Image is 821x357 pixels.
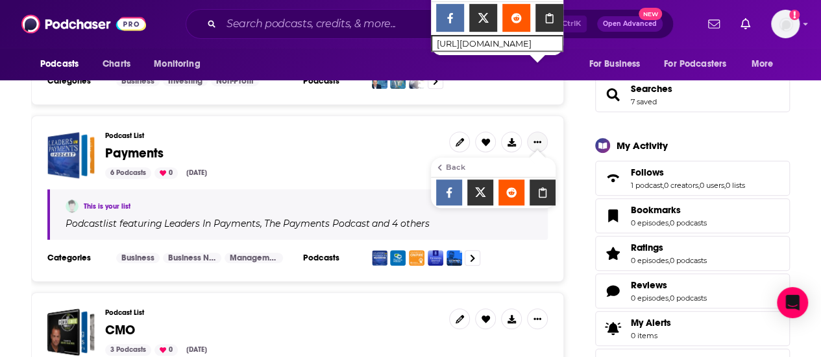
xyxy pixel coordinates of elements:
[211,76,259,86] a: Non-Profit
[631,204,707,216] a: Bookmarks
[771,10,800,38] img: User Profile
[724,181,726,190] span: ,
[726,181,745,190] a: 0 lists
[631,167,745,178] a: Follows
[600,244,626,262] a: Ratings
[670,218,707,227] a: 0 podcasts
[530,179,556,205] a: Copy Link
[668,218,670,227] span: ,
[21,12,146,36] img: Podchaser - Follow, Share and Rate Podcasts
[105,145,164,161] span: Payments
[735,13,755,35] a: Show notifications dropdown
[181,167,212,179] div: [DATE]
[225,253,283,263] a: Management
[600,207,626,225] a: Bookmarks
[595,273,790,308] span: Reviews
[556,16,587,32] span: Ctrl K
[777,287,808,318] div: Open Intercom Messenger
[498,179,524,205] a: Share on Reddit
[752,55,774,73] span: More
[670,294,707,303] a: 0 podcasts
[771,10,800,38] button: Show profile menu
[103,55,130,73] span: Charts
[164,218,260,229] h4: Leaders In Payments
[631,181,663,190] a: 1 podcast
[631,167,664,178] span: Follows
[597,16,663,32] button: Open AdvancedNew
[668,294,670,303] span: ,
[617,139,668,152] div: My Activity
[154,167,178,179] div: 0
[409,73,424,89] img: The Global Credit Union Podcast
[390,250,406,266] img: The Payments Podcast
[631,279,667,291] span: Reviews
[303,253,361,263] h3: Podcasts
[527,132,548,152] button: Show More Button
[535,4,563,32] a: Copy Link
[66,218,532,229] div: Podcast list featuring
[66,200,79,213] img: David Resnic
[631,242,707,253] a: Ratings
[40,55,79,73] span: Podcasts
[436,179,462,205] a: Share on Facebook
[656,52,745,76] button: open menu
[372,250,387,266] img: Leaders In Payments
[668,256,670,265] span: ,
[663,181,664,190] span: ,
[631,83,672,95] a: Searches
[409,250,424,266] img: Payments on Fire™
[221,14,556,34] input: Search podcasts, credits, & more...
[181,344,212,356] div: [DATE]
[600,282,626,300] a: Reviews
[47,308,95,356] span: CMO
[631,256,668,265] a: 0 episodes
[670,256,707,265] a: 0 podcasts
[162,218,260,229] a: Leaders In Payments
[589,55,640,73] span: For Business
[372,218,430,229] p: and 4 others
[105,344,151,356] div: 3 Podcasts
[502,4,530,32] a: Share on Reddit
[390,73,406,89] img: The Credit Union Leadership Podcast
[94,52,138,76] a: Charts
[580,52,656,76] button: open menu
[527,308,548,329] button: Show More Button
[603,21,657,27] span: Open Advanced
[631,204,681,216] span: Bookmarks
[700,181,724,190] a: 0 users
[84,202,130,211] a: This is your list
[431,157,556,178] button: Back
[631,317,671,328] span: My Alerts
[260,218,262,229] span: ,
[442,164,465,171] div: Back
[600,86,626,104] a: Searches
[631,97,657,106] a: 7 saved
[631,218,668,227] a: 0 episodes
[116,253,160,263] a: Business
[105,308,439,317] h3: Podcast List
[789,10,800,20] svg: Email not verified
[436,4,464,32] a: Share on Facebook
[31,52,95,76] button: open menu
[595,236,790,271] span: Ratings
[631,242,663,253] span: Ratings
[105,322,135,338] span: CMO
[600,169,626,187] a: Follows
[105,167,151,179] div: 6 Podcasts
[631,331,671,340] span: 0 items
[639,8,662,20] span: New
[154,344,178,356] div: 0
[47,132,95,179] a: Payments
[47,76,106,86] h3: Categories
[467,179,493,205] a: Share on X/Twitter
[600,319,626,338] span: My Alerts
[105,323,135,338] a: CMO
[116,76,160,86] a: Business
[595,198,790,233] span: Bookmarks
[698,181,700,190] span: ,
[428,250,443,266] img: The PaymentsJournal Podcast
[631,294,668,303] a: 0 episodes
